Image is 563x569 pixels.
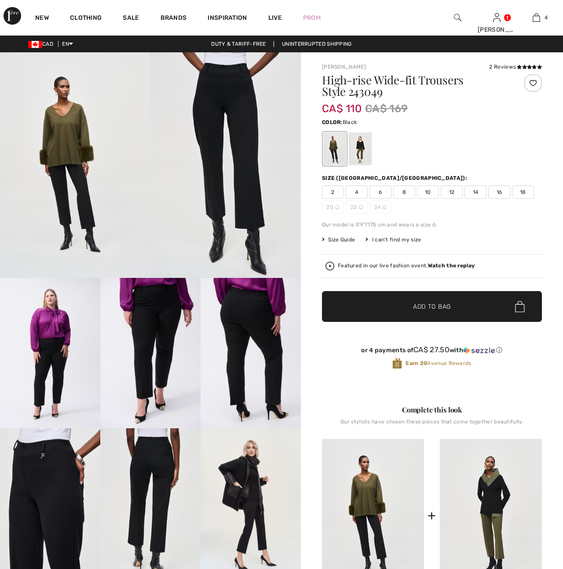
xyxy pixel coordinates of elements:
a: Live [268,13,282,22]
div: or 4 payments of with [322,346,542,354]
span: 24 [369,201,391,214]
span: Avenue Rewards [406,359,471,367]
div: Black [323,132,346,165]
div: or 4 payments ofCA$ 27.50withSezzle Click to learn more about Sezzle [322,346,542,357]
a: Clothing [70,14,102,23]
span: Color: [322,119,343,125]
button: Add to Bag [322,291,542,322]
img: High-Rise Wide-Fit Trousers Style 243049. 2 [150,52,301,278]
span: 8 [393,186,415,199]
a: 4 [517,12,556,23]
img: High-Rise Wide-Fit Trousers Style 243049. 5 [201,278,301,428]
a: Brands [161,14,187,23]
span: 6 [369,186,391,199]
span: Size Guide [322,236,355,244]
span: Inspiration [208,14,247,23]
div: 2 Reviews [489,63,542,71]
a: Sale [123,14,139,23]
span: 2 [322,186,344,199]
span: CA$ 27.50 [413,345,450,354]
span: CA$ 110 [322,94,362,115]
span: EN [62,41,73,47]
img: ring-m.svg [358,205,363,209]
span: 4 [346,186,368,199]
span: 18 [512,186,534,199]
img: 1ère Avenue [4,7,21,25]
img: Watch the replay [325,262,334,270]
span: Add to Bag [413,302,451,311]
span: 10 [417,186,439,199]
a: Prom [303,13,321,22]
img: Avenue Rewards [392,357,402,369]
div: I can't find my size [366,236,421,244]
div: + [428,506,436,525]
img: Sezzle [463,347,495,354]
iframe: Opens a widget where you can chat to one of our agents [506,503,554,525]
span: Black [343,119,357,125]
div: Size ([GEOGRAPHIC_DATA]/[GEOGRAPHIC_DATA]): [322,174,469,182]
span: 20 [322,201,344,214]
span: 4 [545,14,548,22]
img: ring-m.svg [335,205,340,209]
img: ring-m.svg [382,205,387,209]
img: Bag.svg [515,301,525,312]
span: 22 [346,201,368,214]
a: New [35,14,49,23]
div: [PERSON_NAME] [478,25,516,34]
span: CAD [28,41,57,47]
span: 16 [488,186,510,199]
div: Our model is 5'9"/175 cm and wears a size 6. [322,221,542,229]
img: My Bag [533,12,540,23]
img: High-Rise Wide-Fit Trousers Style 243049. 4 [100,278,201,428]
strong: Watch the replay [428,263,475,269]
span: 12 [441,186,463,199]
h1: High-rise Wide-fit Trousers Style 243049 [322,74,505,97]
strong: Earn 20 [406,360,427,366]
a: Sign In [493,13,501,22]
div: Featured in our live fashion event. [338,263,475,269]
span: CA$ 169 [365,101,408,117]
div: Our stylists have chosen these pieces that come together beautifully. [322,419,542,432]
img: search the website [454,12,461,23]
img: Canadian Dollar [28,41,42,48]
div: Iguana [349,132,372,165]
span: 14 [464,186,486,199]
div: Complete this look [322,405,542,415]
img: My Info [493,12,501,23]
a: [PERSON_NAME] [322,64,366,70]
